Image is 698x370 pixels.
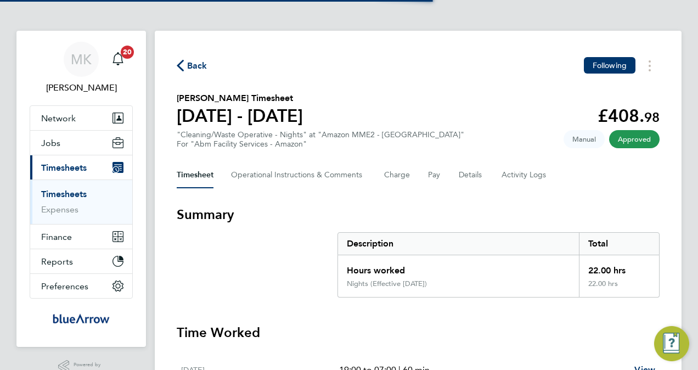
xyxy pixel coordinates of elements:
[654,326,689,361] button: Engage Resource Center
[502,162,548,188] button: Activity Logs
[30,81,133,94] span: Miriam Kerins
[30,131,132,155] button: Jobs
[177,206,660,223] h3: Summary
[30,310,133,327] a: Go to home page
[177,59,207,72] button: Back
[644,109,660,125] span: 98
[107,42,129,77] a: 20
[41,162,87,173] span: Timesheets
[41,138,60,148] span: Jobs
[30,180,132,224] div: Timesheets
[564,130,605,148] span: This timesheet was manually created.
[41,256,73,267] span: Reports
[30,155,132,180] button: Timesheets
[16,31,146,347] nav: Main navigation
[579,233,659,255] div: Total
[74,360,104,369] span: Powered by
[177,130,464,149] div: "Cleaning/Waste Operative - Nights" at "Amazon MME2 - [GEOGRAPHIC_DATA]"
[41,204,78,215] a: Expenses
[584,57,635,74] button: Following
[41,281,88,291] span: Preferences
[598,105,660,126] app-decimal: £408.
[30,42,133,94] a: MK[PERSON_NAME]
[177,162,213,188] button: Timesheet
[30,106,132,130] button: Network
[71,52,92,66] span: MK
[338,255,579,279] div: Hours worked
[640,57,660,74] button: Timesheets Menu
[231,162,367,188] button: Operational Instructions & Comments
[41,113,76,124] span: Network
[337,232,660,298] div: Summary
[459,162,484,188] button: Details
[177,324,660,341] h3: Time Worked
[30,249,132,273] button: Reports
[428,162,441,188] button: Pay
[187,59,207,72] span: Back
[609,130,660,148] span: This timesheet has been approved.
[121,46,134,59] span: 20
[593,60,627,70] span: Following
[347,279,427,288] div: Nights (Effective [DATE])
[177,92,303,105] h2: [PERSON_NAME] Timesheet
[41,189,87,199] a: Timesheets
[177,139,464,149] div: For "Abm Facility Services - Amazon"
[53,310,110,327] img: bluearrow-logo-retina.png
[338,233,579,255] div: Description
[579,255,659,279] div: 22.00 hrs
[30,225,132,249] button: Finance
[384,162,410,188] button: Charge
[30,274,132,298] button: Preferences
[177,105,303,127] h1: [DATE] - [DATE]
[41,232,72,242] span: Finance
[579,279,659,297] div: 22.00 hrs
